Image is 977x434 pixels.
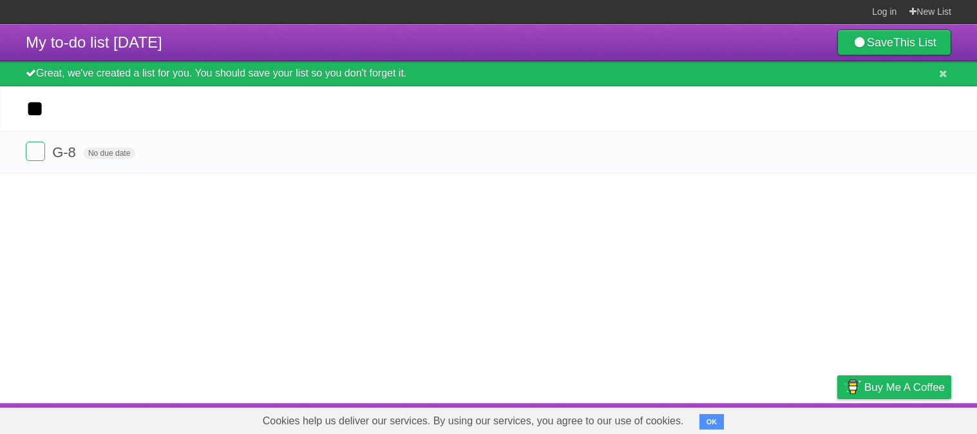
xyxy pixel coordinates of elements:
[52,144,79,160] span: G-8
[699,414,725,429] button: OK
[777,406,805,431] a: Terms
[26,33,162,51] span: My to-do list [DATE]
[864,376,945,399] span: Buy me a coffee
[250,408,697,434] span: Cookies help us deliver our services. By using our services, you agree to our use of cookies.
[844,376,861,398] img: Buy me a coffee
[83,147,135,159] span: No due date
[708,406,761,431] a: Developers
[837,30,951,55] a: SaveThis List
[820,406,854,431] a: Privacy
[26,142,45,161] label: Done
[837,375,951,399] a: Buy me a coffee
[893,36,936,49] b: This List
[870,406,951,431] a: Suggest a feature
[666,406,693,431] a: About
